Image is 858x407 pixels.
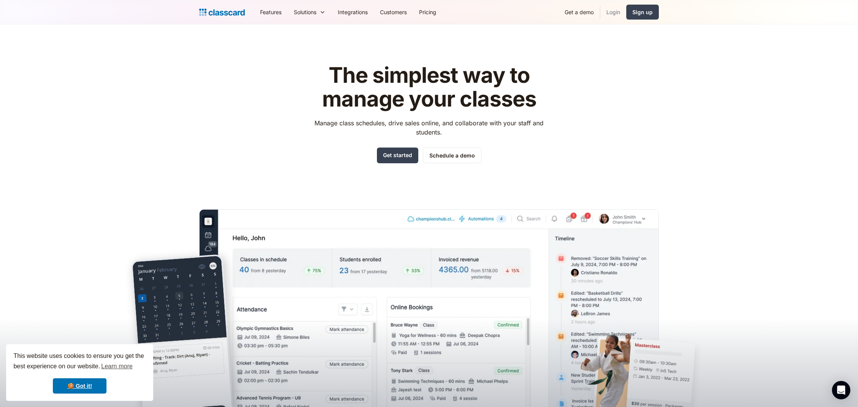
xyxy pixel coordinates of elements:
[374,3,413,21] a: Customers
[6,344,153,401] div: cookieconsent
[254,3,288,21] a: Features
[632,8,653,16] div: Sign up
[53,378,106,394] a: dismiss cookie message
[600,3,626,21] a: Login
[832,381,850,399] div: Open Intercom Messenger
[626,5,659,20] a: Sign up
[308,118,551,137] p: Manage class schedules, drive sales online, and collaborate with your staff and students.
[308,64,551,111] h1: The simplest way to manage your classes
[332,3,374,21] a: Integrations
[413,3,442,21] a: Pricing
[199,7,245,18] a: Logo
[558,3,600,21] a: Get a demo
[294,8,316,16] div: Solutions
[377,148,418,163] a: Get started
[423,148,481,163] a: Schedule a demo
[100,361,134,372] a: learn more about cookies
[288,3,332,21] div: Solutions
[13,351,146,372] span: This website uses cookies to ensure you get the best experience on our website.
